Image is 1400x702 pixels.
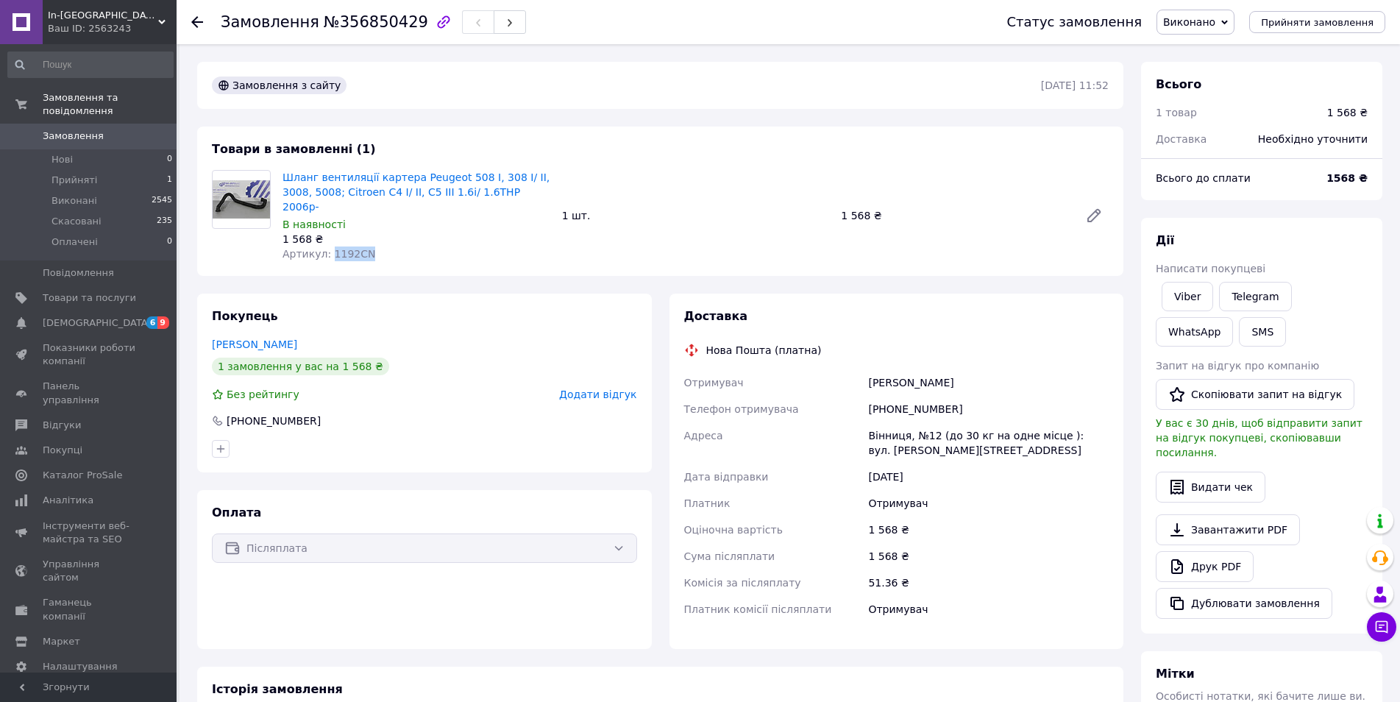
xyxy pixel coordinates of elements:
div: Ваш ID: 2563243 [48,22,177,35]
span: In-France [48,9,158,22]
div: [PERSON_NAME] [865,369,1112,396]
div: 51.36 ₴ [865,570,1112,596]
div: 1 шт. [556,205,836,226]
span: Комісія за післяплату [684,577,801,589]
span: 9 [157,316,169,329]
img: Шланг вентиляції картера Peugeot 508 I, 308 I/ II, 3008, 5008; Citroen C4 I/ II, C5 III 1.6i/ 1.6... [213,180,270,218]
span: Товари в замовленні (1) [212,142,376,156]
span: 1 [167,174,172,187]
span: Панель управління [43,380,136,406]
a: Редагувати [1079,201,1109,230]
a: Друк PDF [1156,551,1254,582]
span: У вас є 30 днів, щоб відправити запит на відгук покупцеві, скопіювавши посилання. [1156,417,1362,458]
div: Нова Пошта (платна) [703,343,825,358]
div: Статус замовлення [1006,15,1142,29]
div: Отримувач [865,490,1112,517]
div: 1 568 ₴ [1327,105,1368,120]
div: 1 568 ₴ [865,543,1112,570]
span: Адреса [684,430,723,442]
span: Прийняті [51,174,97,187]
button: Видати чек [1156,472,1265,503]
button: Дублювати замовлення [1156,588,1332,619]
div: 1 568 ₴ [865,517,1112,543]
span: Покупці [43,444,82,457]
a: WhatsApp [1156,317,1233,347]
button: Чат з покупцем [1367,612,1396,642]
button: SMS [1239,317,1286,347]
span: Налаштування [43,660,118,673]
span: Відгуки [43,419,81,432]
span: Замовлення [221,13,319,31]
a: [PERSON_NAME] [212,338,297,350]
div: 1 568 ₴ [835,205,1073,226]
span: Маркет [43,635,80,648]
span: Додати відгук [559,389,636,400]
span: Показники роботи компанії [43,341,136,368]
a: Шланг вентиляції картера Peugeot 508 I, 308 I/ II, 3008, 5008; Citroen C4 I/ II, C5 III 1.6i/ 1.6... [283,171,550,213]
span: 0 [167,153,172,166]
span: Сума післяплати [684,550,775,562]
span: Замовлення [43,130,104,143]
div: Замовлення з сайту [212,77,347,94]
span: 0 [167,235,172,249]
span: Товари та послуги [43,291,136,305]
span: Виконані [51,194,97,208]
div: Отримувач [865,596,1112,623]
span: Платник [684,497,731,509]
div: [PHONE_NUMBER] [865,396,1112,422]
span: [DEMOGRAPHIC_DATA] [43,316,152,330]
span: Всього [1156,77,1201,91]
span: Без рейтингу [227,389,299,400]
b: 1568 ₴ [1326,172,1368,184]
span: Написати покупцеві [1156,263,1265,274]
span: Прийняти замовлення [1261,17,1374,28]
span: Отримувач [684,377,744,389]
span: Аналітика [43,494,93,507]
span: Доставка [1156,133,1207,145]
span: Повідомлення [43,266,114,280]
span: Оціночна вартість [684,524,783,536]
div: Вінниця, №12 (до 30 кг на одне місце ): вул. [PERSON_NAME][STREET_ADDRESS] [865,422,1112,464]
span: Платник комісії післяплати [684,603,832,615]
a: Завантажити PDF [1156,514,1300,545]
span: Всього до сплати [1156,172,1251,184]
span: Виконано [1163,16,1215,28]
span: Телефон отримувача [684,403,799,415]
div: [PHONE_NUMBER] [225,414,322,428]
span: 1 товар [1156,107,1197,118]
span: 235 [157,215,172,228]
span: Інструменти веб-майстра та SEO [43,520,136,546]
span: В наявності [283,219,346,230]
div: 1 замовлення у вас на 1 568 ₴ [212,358,389,375]
span: 6 [146,316,158,329]
span: Замовлення та повідомлення [43,91,177,118]
span: Управління сайтом [43,558,136,584]
div: 1 568 ₴ [283,232,550,247]
time: [DATE] 11:52 [1041,79,1109,91]
div: Повернутися назад [191,15,203,29]
span: Мітки [1156,667,1195,681]
span: Покупець [212,309,278,323]
span: Артикул: 1192CN [283,248,375,260]
span: №356850429 [324,13,428,31]
span: 2545 [152,194,172,208]
span: Дата відправки [684,471,769,483]
button: Прийняти замовлення [1249,11,1385,33]
a: Telegram [1219,282,1291,311]
span: Скасовані [51,215,102,228]
button: Скопіювати запит на відгук [1156,379,1354,410]
span: Оплачені [51,235,98,249]
input: Пошук [7,52,174,78]
span: Гаманець компанії [43,596,136,623]
span: Оплата [212,506,261,520]
span: Запит на відгук про компанію [1156,360,1319,372]
span: Історія замовлення [212,682,343,696]
span: Дії [1156,233,1174,247]
div: Необхідно уточнити [1249,123,1376,155]
span: Каталог ProSale [43,469,122,482]
div: [DATE] [865,464,1112,490]
span: Нові [51,153,73,166]
a: Viber [1162,282,1213,311]
span: Доставка [684,309,748,323]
